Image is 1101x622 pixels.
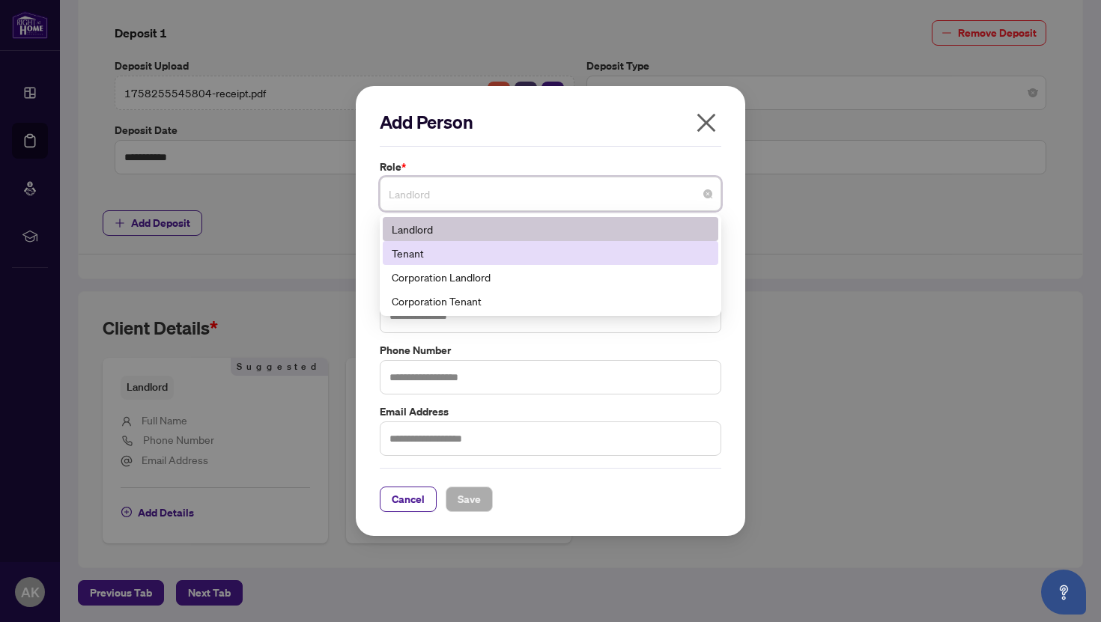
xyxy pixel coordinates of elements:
label: Role [380,159,721,175]
label: Phone Number [380,342,721,359]
span: Cancel [392,487,425,511]
h2: Add Person [380,110,721,134]
div: Landlord [383,217,718,241]
div: Tenant [383,241,718,265]
div: Corporation Tenant [383,289,718,313]
div: Tenant [392,245,709,261]
span: Landlord [389,180,712,208]
div: Corporation Tenant [392,293,709,309]
div: Corporation Landlord [383,265,718,289]
button: Open asap [1041,570,1086,615]
span: close [694,111,718,135]
span: close-circle [703,189,712,198]
label: Email Address [380,403,721,420]
button: Cancel [380,487,437,512]
button: Save [446,487,493,512]
div: Corporation Landlord [392,269,709,285]
div: Landlord [392,221,709,237]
